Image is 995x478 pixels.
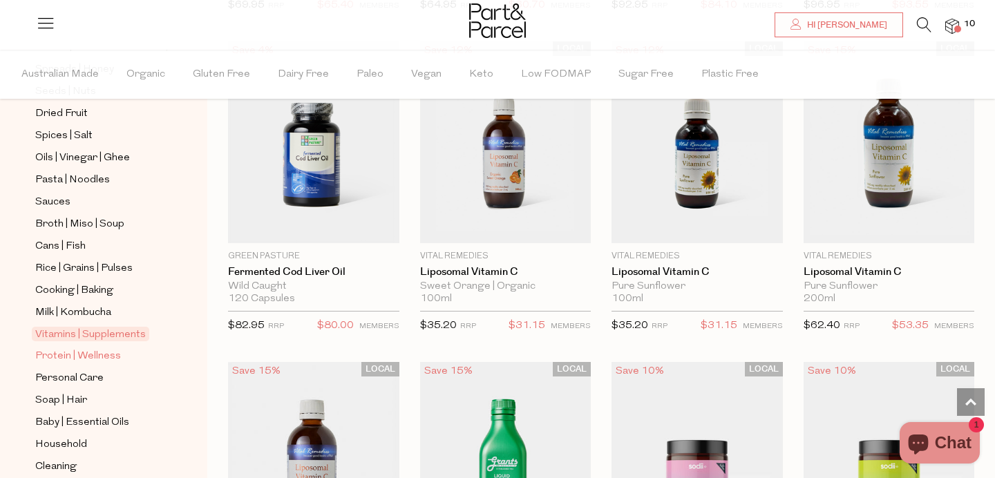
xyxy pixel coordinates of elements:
[228,293,295,305] span: 120 Capsules
[126,50,165,99] span: Organic
[960,18,978,30] span: 10
[936,362,974,376] span: LOCAL
[228,280,399,293] div: Wild Caught
[701,317,737,335] span: $31.15
[420,266,591,278] a: Liposomal Vitamin C
[35,414,129,431] span: Baby | Essential Oils
[35,436,161,453] a: Household
[804,250,975,262] p: Vital Remedies
[775,12,903,37] a: Hi [PERSON_NAME]
[359,323,399,330] small: MEMBERS
[361,362,399,376] span: LOCAL
[469,3,526,38] img: Part&Parcel
[420,293,452,305] span: 100ml
[193,50,250,99] span: Gluten Free
[553,362,591,376] span: LOCAL
[804,293,835,305] span: 200ml
[612,266,783,278] a: Liposomal Vitamin C
[612,293,643,305] span: 100ml
[551,323,591,330] small: MEMBERS
[35,106,88,122] span: Dried Fruit
[35,128,93,144] span: Spices | Salt
[35,304,161,321] a: Milk | Kombucha
[35,127,161,144] a: Spices | Salt
[895,422,984,467] inbox-online-store-chat: Shopify online store chat
[701,50,759,99] span: Plastic Free
[35,171,161,189] a: Pasta | Noodles
[268,323,284,330] small: RRP
[420,250,591,262] p: Vital Remedies
[420,362,477,381] div: Save 15%
[652,323,667,330] small: RRP
[612,41,783,243] img: Liposomal Vitamin C
[612,321,648,331] span: $35.20
[35,392,161,409] a: Soap | Hair
[804,321,840,331] span: $62.40
[945,19,959,33] a: 10
[934,323,974,330] small: MEMBERS
[509,317,545,335] span: $31.15
[35,414,161,431] a: Baby | Essential Oils
[35,458,161,475] a: Cleaning
[804,41,975,243] img: Liposomal Vitamin C
[35,194,70,211] span: Sauces
[804,362,860,381] div: Save 10%
[35,283,113,299] span: Cooking | Baking
[844,323,860,330] small: RRP
[35,150,130,166] span: Oils | Vinegar | Ghee
[521,50,591,99] span: Low FODMAP
[35,260,133,277] span: Rice | Grains | Pulses
[357,50,383,99] span: Paleo
[35,326,161,343] a: Vitamins | Supplements
[612,362,668,381] div: Save 10%
[228,362,285,381] div: Save 15%
[745,362,783,376] span: LOCAL
[35,305,111,321] span: Milk | Kombucha
[35,172,110,189] span: Pasta | Noodles
[804,19,887,31] span: Hi [PERSON_NAME]
[804,266,975,278] a: Liposomal Vitamin C
[612,250,783,262] p: Vital Remedies
[228,250,399,262] p: Green Pasture
[278,50,329,99] span: Dairy Free
[35,370,104,387] span: Personal Care
[469,50,493,99] span: Keto
[35,392,87,409] span: Soap | Hair
[35,216,161,233] a: Broth | Miso | Soup
[228,41,399,243] img: Fermented Cod Liver Oil
[35,193,161,211] a: Sauces
[228,266,399,278] a: Fermented Cod Liver Oil
[35,437,87,453] span: Household
[411,50,442,99] span: Vegan
[317,317,354,335] span: $80.00
[612,280,783,293] div: Pure Sunflower
[618,50,674,99] span: Sugar Free
[32,327,149,341] span: Vitamins | Supplements
[420,41,591,243] img: Liposomal Vitamin C
[35,348,121,365] span: Protein | Wellness
[804,280,975,293] div: Pure Sunflower
[35,238,161,255] a: Cans | Fish
[35,105,161,122] a: Dried Fruit
[35,260,161,277] a: Rice | Grains | Pulses
[35,216,124,233] span: Broth | Miso | Soup
[420,321,457,331] span: $35.20
[35,459,77,475] span: Cleaning
[35,238,86,255] span: Cans | Fish
[460,323,476,330] small: RRP
[35,149,161,166] a: Oils | Vinegar | Ghee
[21,50,99,99] span: Australian Made
[35,347,161,365] a: Protein | Wellness
[35,370,161,387] a: Personal Care
[892,317,929,335] span: $53.35
[35,282,161,299] a: Cooking | Baking
[420,280,591,293] div: Sweet Orange | Organic
[228,321,265,331] span: $82.95
[743,323,783,330] small: MEMBERS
